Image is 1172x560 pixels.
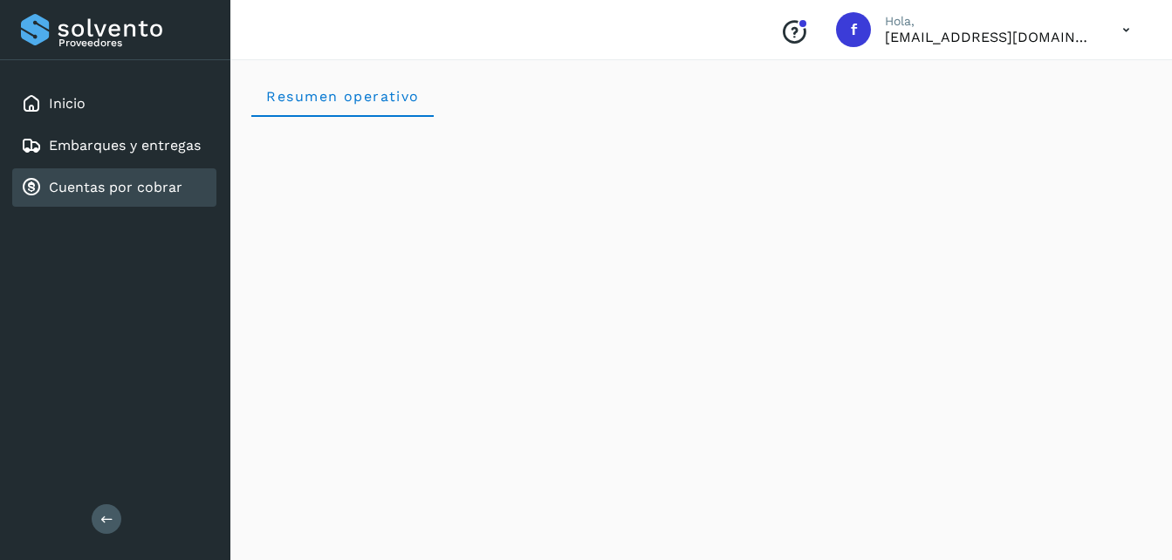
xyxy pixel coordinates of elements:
[12,85,216,123] div: Inicio
[885,29,1094,45] p: facturacion@hcarga.com
[265,88,420,105] span: Resumen operativo
[885,14,1094,29] p: Hola,
[58,37,209,49] p: Proveedores
[12,168,216,207] div: Cuentas por cobrar
[49,179,182,195] a: Cuentas por cobrar
[49,137,201,154] a: Embarques y entregas
[12,126,216,165] div: Embarques y entregas
[49,95,86,112] a: Inicio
